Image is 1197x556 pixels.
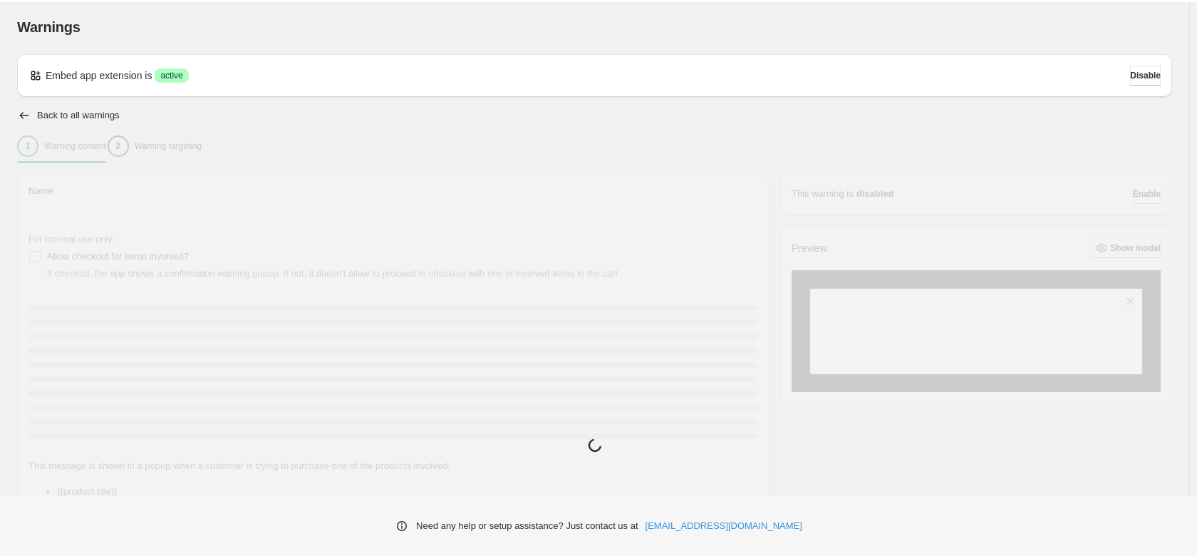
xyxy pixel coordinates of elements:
[17,19,81,35] span: Warnings
[160,70,182,81] span: active
[37,110,120,121] h2: Back to all warnings
[46,68,152,83] p: Embed app extension is
[1130,70,1161,81] span: Disable
[1130,66,1161,86] button: Disable
[646,519,802,533] a: [EMAIL_ADDRESS][DOMAIN_NAME]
